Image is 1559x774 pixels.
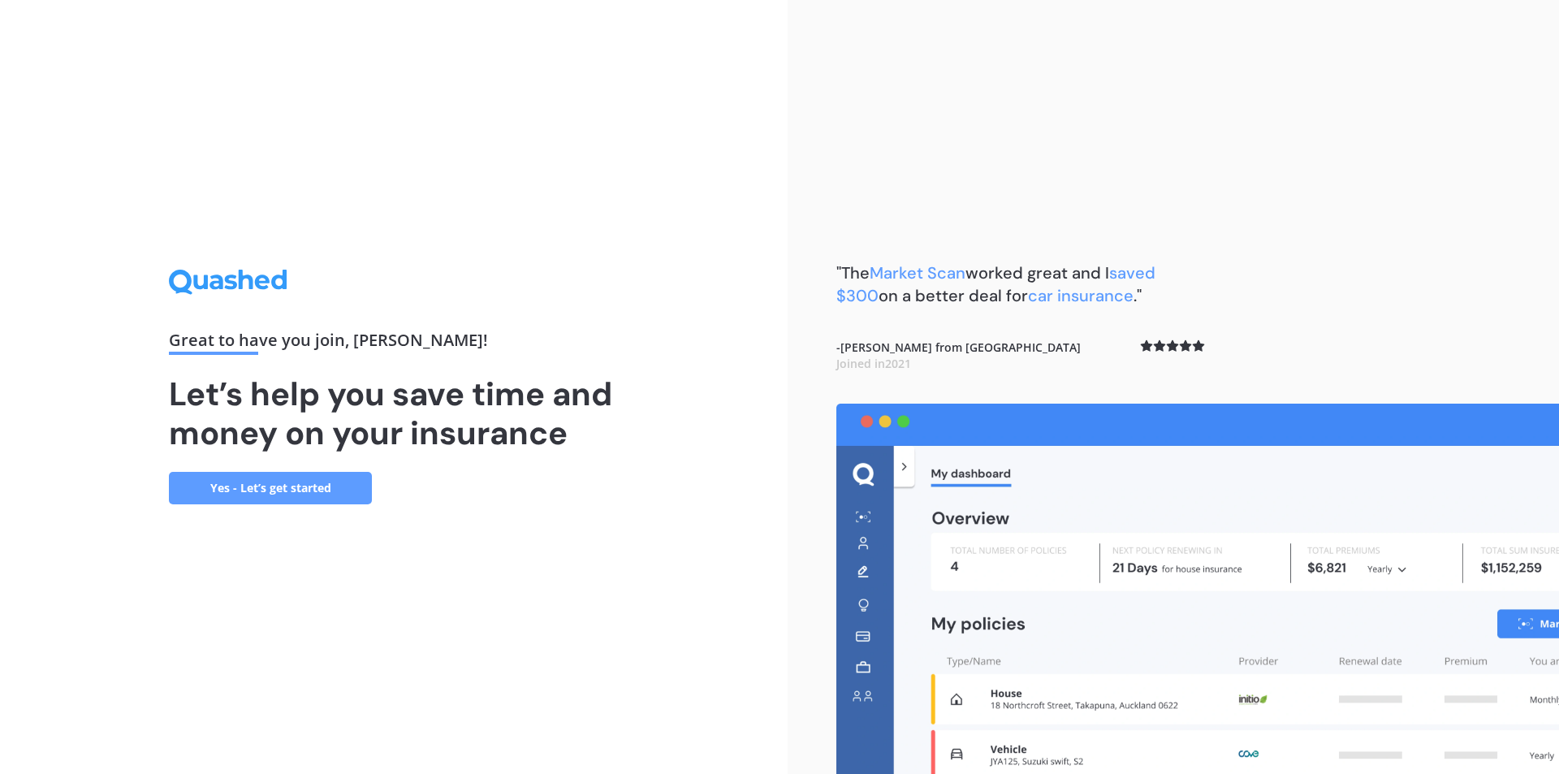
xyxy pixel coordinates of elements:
[169,332,619,355] div: Great to have you join , [PERSON_NAME] !
[836,262,1155,306] span: saved $300
[1028,285,1134,306] span: car insurance
[836,339,1081,371] b: - [PERSON_NAME] from [GEOGRAPHIC_DATA]
[836,262,1155,306] b: "The worked great and I on a better deal for ."
[836,404,1559,774] img: dashboard.webp
[836,356,911,371] span: Joined in 2021
[169,374,619,452] h1: Let’s help you save time and money on your insurance
[870,262,965,283] span: Market Scan
[169,472,372,504] a: Yes - Let’s get started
